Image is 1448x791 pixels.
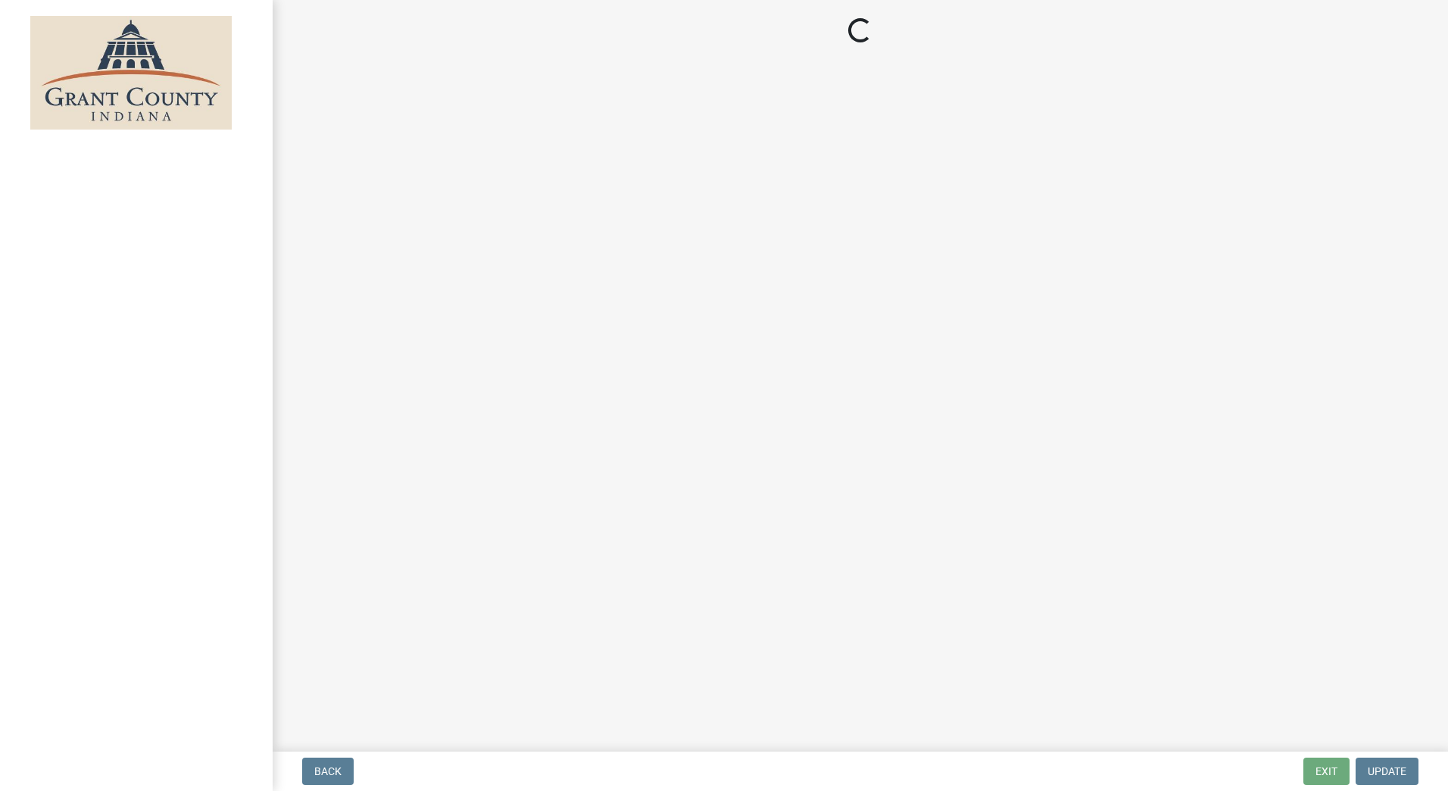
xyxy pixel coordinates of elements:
span: Update [1368,765,1406,777]
button: Exit [1303,758,1350,785]
button: Back [302,758,354,785]
img: Grant County, Indiana [30,16,232,130]
button: Update [1356,758,1418,785]
span: Back [314,765,342,777]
